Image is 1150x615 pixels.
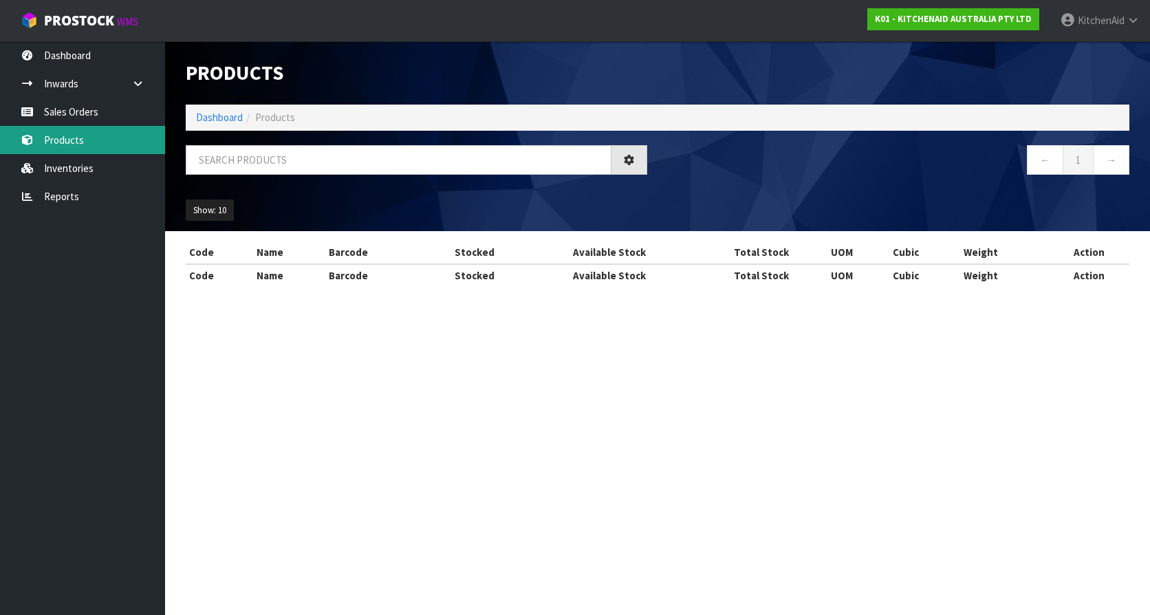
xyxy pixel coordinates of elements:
[325,241,424,263] th: Barcode
[424,264,525,286] th: Stocked
[960,264,1048,286] th: Weight
[186,241,253,263] th: Code
[827,264,889,286] th: UOM
[668,145,1129,179] nav: Page navigation
[827,241,889,263] th: UOM
[196,111,243,124] a: Dashboard
[1048,264,1129,286] th: Action
[1078,14,1125,27] span: KitchenAid
[695,241,828,263] th: Total Stock
[1063,145,1094,175] a: 1
[1027,145,1063,175] a: ←
[424,241,525,263] th: Stocked
[117,15,138,28] small: WMS
[186,62,647,84] h1: Products
[21,12,38,29] img: cube-alt.png
[524,241,695,263] th: Available Stock
[186,264,253,286] th: Code
[695,264,828,286] th: Total Stock
[1093,145,1129,175] a: →
[253,241,325,263] th: Name
[44,12,114,30] span: ProStock
[186,199,234,222] button: Show: 10
[889,264,960,286] th: Cubic
[325,264,424,286] th: Barcode
[960,241,1048,263] th: Weight
[524,264,695,286] th: Available Stock
[1048,241,1129,263] th: Action
[255,111,295,124] span: Products
[889,241,960,263] th: Cubic
[253,264,325,286] th: Name
[875,13,1032,25] strong: K01 - KITCHENAID AUSTRALIA PTY LTD
[186,145,611,175] input: Search products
